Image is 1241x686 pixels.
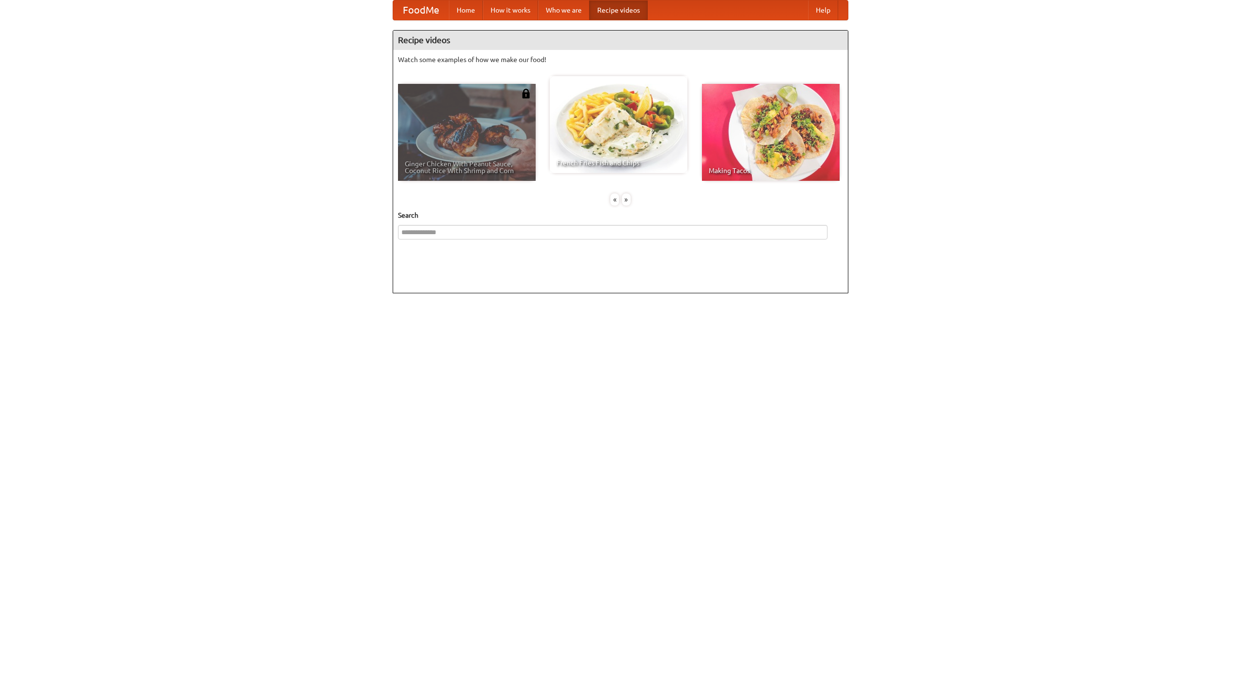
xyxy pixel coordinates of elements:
a: Who we are [538,0,589,20]
h4: Recipe videos [393,31,848,50]
div: » [622,193,631,206]
a: Help [808,0,838,20]
a: FoodMe [393,0,449,20]
a: Recipe videos [589,0,648,20]
h5: Search [398,210,843,220]
span: Making Tacos [709,167,833,174]
a: How it works [483,0,538,20]
a: Home [449,0,483,20]
img: 483408.png [521,89,531,98]
a: Making Tacos [702,84,840,181]
a: French Fries Fish and Chips [550,76,687,173]
span: French Fries Fish and Chips [557,160,681,166]
p: Watch some examples of how we make our food! [398,55,843,64]
div: « [610,193,619,206]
